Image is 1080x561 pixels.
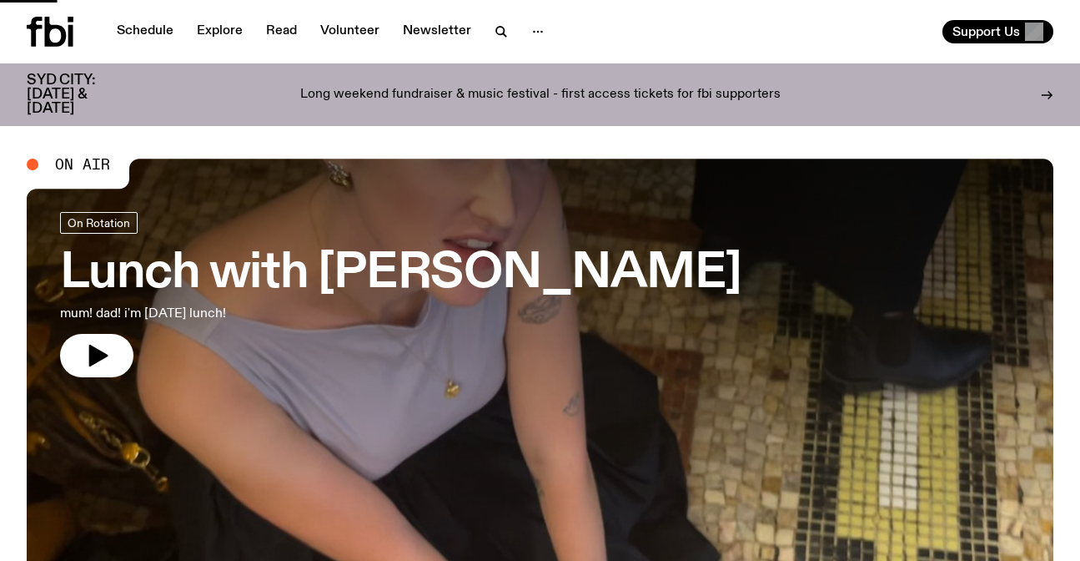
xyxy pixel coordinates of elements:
span: Support Us [952,24,1020,39]
a: Volunteer [310,20,389,43]
p: mum! dad! i'm [DATE] lunch! [60,304,487,324]
span: On Air [55,157,110,172]
a: Newsletter [393,20,481,43]
p: Long weekend fundraiser & music festival - first access tickets for fbi supporters [300,88,781,103]
a: Lunch with [PERSON_NAME]mum! dad! i'm [DATE] lunch! [60,212,741,377]
a: Schedule [107,20,183,43]
h3: SYD CITY: [DATE] & [DATE] [27,73,133,116]
h3: Lunch with [PERSON_NAME] [60,250,741,297]
a: On Rotation [60,212,138,234]
span: On Rotation [68,216,130,229]
button: Support Us [942,20,1053,43]
a: Explore [187,20,253,43]
a: Read [256,20,307,43]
